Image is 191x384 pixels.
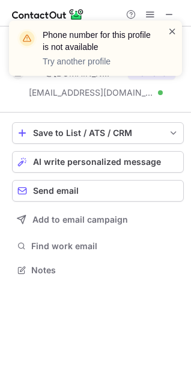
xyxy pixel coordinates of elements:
button: Find work email [12,238,184,255]
span: Find work email [31,241,179,252]
img: warning [17,29,37,48]
span: Send email [33,186,79,196]
img: ContactOut v5.3.10 [12,7,84,22]
p: Try another profile [43,55,153,67]
button: AI write personalized message [12,151,184,173]
button: save-profile-one-click [12,122,184,144]
button: Add to email campaign [12,209,184,231]
div: Save to List / ATS / CRM [33,128,163,138]
button: Notes [12,262,184,279]
span: Notes [31,265,179,276]
span: AI write personalized message [33,157,161,167]
button: Send email [12,180,184,202]
span: Add to email campaign [32,215,128,225]
header: Phone number for this profile is not available [43,29,153,53]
